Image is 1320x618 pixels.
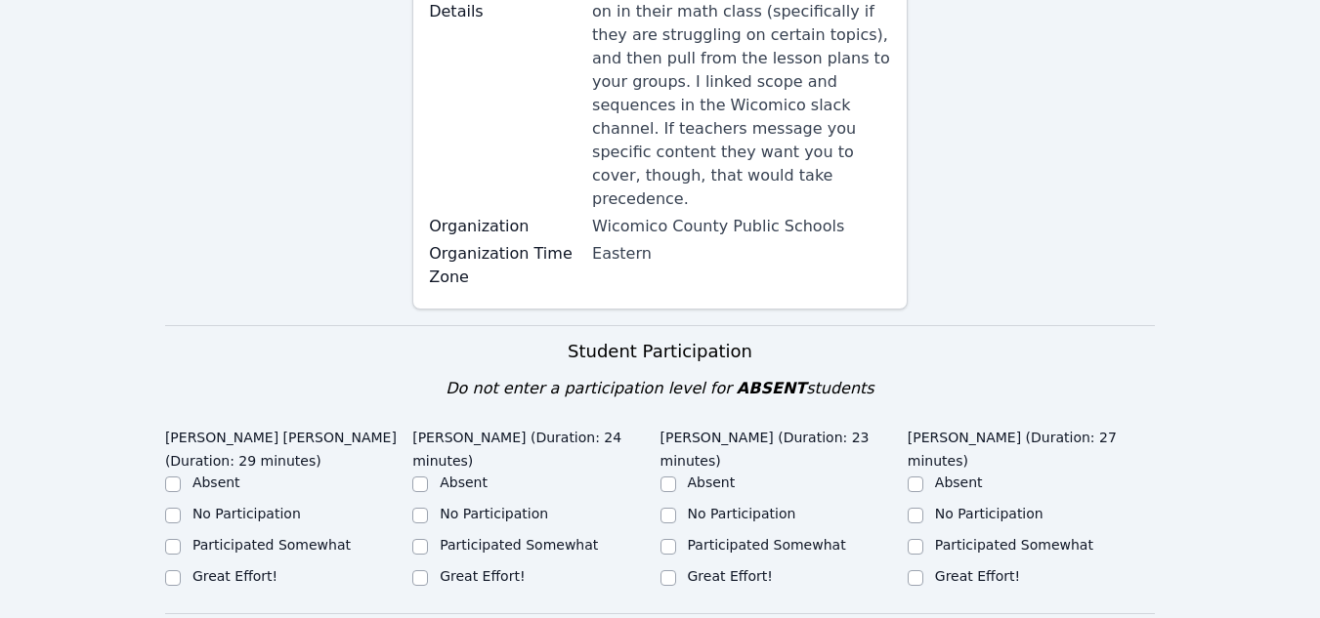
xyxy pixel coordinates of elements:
[935,537,1093,553] label: Participated Somewhat
[440,506,548,521] label: No Participation
[688,474,736,490] label: Absent
[192,537,351,553] label: Participated Somewhat
[592,242,891,266] div: Eastern
[688,568,773,584] label: Great Effort!
[192,506,301,521] label: No Participation
[165,377,1155,400] div: Do not enter a participation level for students
[935,568,1020,584] label: Great Effort!
[165,420,412,473] legend: [PERSON_NAME] [PERSON_NAME] (Duration: 29 minutes)
[165,338,1155,365] h3: Student Participation
[440,537,598,553] label: Participated Somewhat
[935,506,1043,521] label: No Participation
[592,215,891,238] div: Wicomico County Public Schools
[412,420,660,473] legend: [PERSON_NAME] (Duration: 24 minutes)
[440,474,488,490] label: Absent
[660,420,908,473] legend: [PERSON_NAME] (Duration: 23 minutes)
[908,420,1155,473] legend: [PERSON_NAME] (Duration: 27 minutes)
[192,474,240,490] label: Absent
[429,215,580,238] label: Organization
[192,568,277,584] label: Great Effort!
[688,537,846,553] label: Participated Somewhat
[429,242,580,289] label: Organization Time Zone
[935,474,983,490] label: Absent
[688,506,796,521] label: No Participation
[737,379,806,397] span: ABSENT
[440,568,525,584] label: Great Effort!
